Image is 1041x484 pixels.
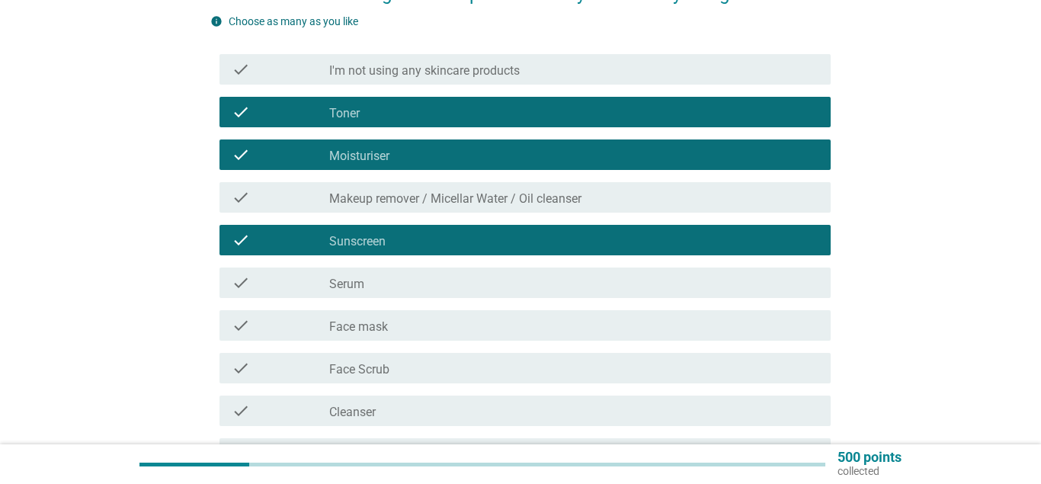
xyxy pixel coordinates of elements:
label: Face Scrub [329,362,389,377]
i: check [232,146,250,164]
i: check [232,316,250,335]
label: Choose as many as you like [229,15,358,27]
label: Moisturiser [329,149,389,164]
label: Makeup remover / Micellar Water / Oil cleanser [329,191,581,207]
label: Cleanser [329,405,376,420]
label: Toner [329,106,360,121]
p: 500 points [838,450,902,464]
i: check [232,60,250,79]
i: check [232,188,250,207]
i: info [210,15,223,27]
label: I'm not using any skincare products [329,63,520,79]
i: check [232,274,250,292]
i: check [232,402,250,420]
i: check [232,231,250,249]
label: Serum [329,277,364,292]
i: check [232,103,250,121]
p: collected [838,464,902,478]
i: check [232,359,250,377]
label: Face mask [329,319,388,335]
label: Sunscreen [329,234,386,249]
